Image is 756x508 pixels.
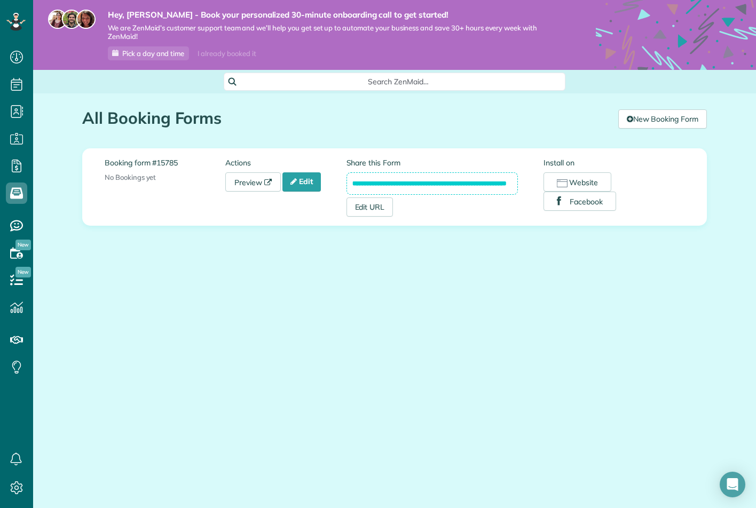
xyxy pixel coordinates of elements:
[48,10,67,29] img: maria-72a9807cf96188c08ef61303f053569d2e2a8a1cde33d635c8a3ac13582a053d.jpg
[720,472,745,497] div: Open Intercom Messenger
[15,267,31,277] span: New
[544,192,616,211] button: Facebook
[618,109,707,129] a: New Booking Form
[108,46,189,60] a: Pick a day and time
[225,157,346,168] label: Actions
[346,157,518,168] label: Share this Form
[544,172,611,192] button: Website
[62,10,81,29] img: jorge-587dff0eeaa6aab1f244e6dc62b8924c3b6ad411094392a53c71c6c4a576187d.jpg
[105,157,225,168] label: Booking form #15785
[105,173,156,181] span: No Bookings yet
[346,197,393,217] a: Edit URL
[282,172,321,192] a: Edit
[544,157,684,168] label: Install on
[108,10,564,20] strong: Hey, [PERSON_NAME] - Book your personalized 30-minute onboarding call to get started!
[76,10,96,29] img: michelle-19f622bdf1676172e81f8f8fba1fb50e276960ebfe0243fe18214015130c80e4.jpg
[191,47,262,60] div: I already booked it
[15,240,31,250] span: New
[122,49,184,58] span: Pick a day and time
[225,172,281,192] a: Preview
[82,109,610,127] h1: All Booking Forms
[108,23,564,42] span: We are ZenMaid’s customer support team and we’ll help you get set up to automate your business an...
